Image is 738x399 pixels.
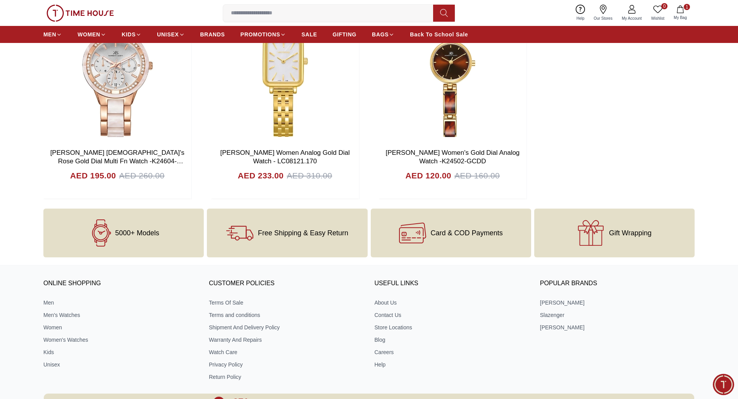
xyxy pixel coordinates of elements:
[372,27,394,41] a: BAGS
[46,5,114,22] img: ...
[209,336,363,344] a: Warranty And Repairs
[573,15,588,21] span: Help
[74,202,99,211] span: Services
[301,31,317,38] span: SALE
[375,324,529,331] a: Store Locations
[43,27,62,41] a: MEN
[454,170,500,182] span: AED 160.00
[375,348,529,356] a: Careers
[332,27,356,41] a: GIFTING
[540,278,695,289] h3: Popular Brands
[113,202,144,211] span: Exchanges
[77,27,106,41] a: WOMEN
[301,27,317,41] a: SALE
[24,7,37,20] img: Profile picture of Zoe
[209,299,363,307] a: Terms Of Sale
[41,10,129,17] div: [PERSON_NAME]
[8,149,153,157] div: [PERSON_NAME]
[115,229,159,237] span: 5000+ Models
[200,31,225,38] span: BRANDS
[375,311,529,319] a: Contact Us
[43,278,198,289] h3: ONLINE SHOPPING
[684,4,690,10] span: 1
[609,229,652,237] span: Gift Wrapping
[157,31,179,38] span: UNISEX
[43,348,198,356] a: Kids
[43,324,198,331] a: Women
[375,361,529,368] a: Help
[241,31,280,38] span: PROMOTIONS
[385,149,520,165] a: [PERSON_NAME] Women's Gold Dial Analog Watch -K24502-GCDD
[43,299,198,307] a: Men
[619,15,645,21] span: My Account
[209,361,363,368] a: Privacy Policy
[661,3,667,9] span: 0
[671,15,690,21] span: My Bag
[70,170,116,182] h4: AED 195.00
[209,348,363,356] a: Watch Care
[540,324,695,331] a: [PERSON_NAME]
[15,238,70,247] span: Request a callback
[209,324,363,331] a: Shipment And Delivery Policy
[410,31,468,38] span: Back To School Sale
[43,361,198,368] a: Unisex
[220,149,350,165] a: [PERSON_NAME] Women Analog Gold Dial Watch - LC08121.170
[6,6,21,21] em: Back
[713,374,734,395] div: Chat Widget
[69,200,104,214] div: Services
[287,170,332,182] span: AED 310.00
[241,27,286,41] a: PROMOTIONS
[375,299,529,307] a: About Us
[79,235,149,249] div: Track your Shipment
[669,4,692,22] button: 1My Bag
[375,278,529,289] h3: USEFUL LINKS
[406,170,451,182] h4: AED 120.00
[77,31,100,38] span: WOMEN
[209,373,363,381] a: Return Policy
[10,235,75,249] div: Request a callback
[332,31,356,38] span: GIFTING
[43,31,56,38] span: MEN
[375,336,529,344] a: Blog
[76,217,149,231] div: Nearest Store Locator
[122,27,141,41] a: KIDS
[209,311,363,319] a: Terms and conditions
[50,149,184,173] a: [PERSON_NAME] [DEMOGRAPHIC_DATA]'s Rose Gold Dial Multi Fn Watch -K24604-RCWW
[572,3,589,23] a: Help
[431,229,503,237] span: Card & COD Payments
[540,311,695,319] a: Slazenger
[591,15,616,21] span: Our Stores
[372,31,389,38] span: BAGS
[410,27,468,41] a: Back To School Sale
[238,170,284,182] h4: AED 233.00
[43,311,198,319] a: Men's Watches
[19,200,65,214] div: New Enquiry
[84,238,144,247] span: Track your Shipment
[103,186,123,191] span: 12:32 PM
[108,200,149,214] div: Exchanges
[540,299,695,307] a: [PERSON_NAME]
[258,229,348,237] span: Free Shipping & Easy Return
[589,3,617,23] a: Our Stores
[2,261,153,300] textarea: We are here to help you
[122,31,136,38] span: KIDS
[647,3,669,23] a: 0Wishlist
[81,220,144,229] span: Nearest Store Locator
[209,278,363,289] h3: CUSTOMER POLICIES
[24,202,60,211] span: New Enquiry
[157,27,184,41] a: UNISEX
[200,27,225,41] a: BRANDS
[13,163,119,189] span: Hello! I'm your Time House Watches Support Assistant. How can I assist you [DATE]?
[119,170,164,182] span: AED 260.00
[43,336,198,344] a: Women's Watches
[648,15,667,21] span: Wishlist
